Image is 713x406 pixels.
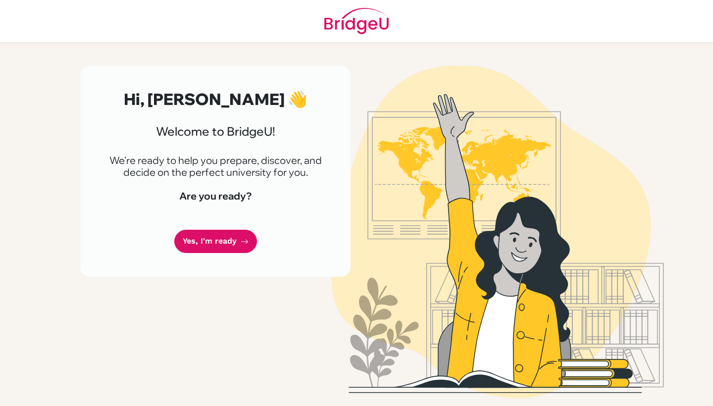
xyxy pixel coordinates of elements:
[174,230,257,253] a: Yes, I'm ready
[104,154,327,178] p: We're ready to help you prepare, discover, and decide on the perfect university for you.
[104,124,327,139] h3: Welcome to BridgeU!
[104,90,327,108] h2: Hi, [PERSON_NAME] 👋
[104,190,327,202] h4: Are you ready?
